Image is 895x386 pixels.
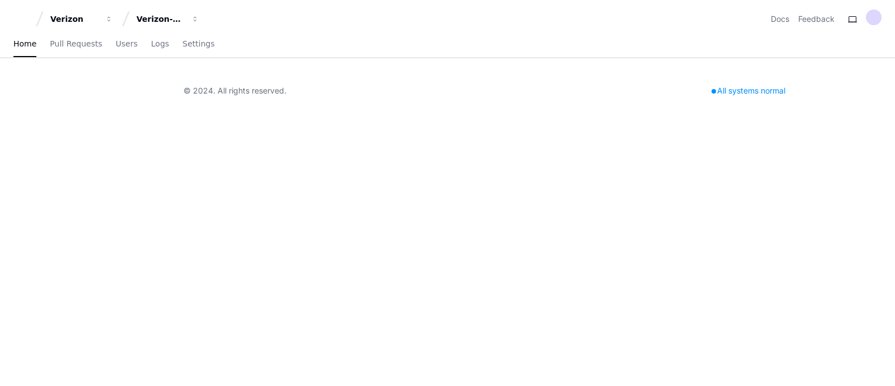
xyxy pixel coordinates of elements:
[798,13,835,25] button: Feedback
[183,85,286,96] div: © 2024. All rights reserved.
[151,40,169,47] span: Logs
[132,9,204,29] button: Verizon-Clarify-Order-Management
[50,13,98,25] div: Verizon
[151,31,169,57] a: Logs
[50,31,102,57] a: Pull Requests
[182,40,214,47] span: Settings
[13,40,36,47] span: Home
[46,9,117,29] button: Verizon
[13,31,36,57] a: Home
[136,13,185,25] div: Verizon-Clarify-Order-Management
[116,31,138,57] a: Users
[771,13,789,25] a: Docs
[182,31,214,57] a: Settings
[705,83,792,99] div: All systems normal
[116,40,138,47] span: Users
[50,40,102,47] span: Pull Requests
